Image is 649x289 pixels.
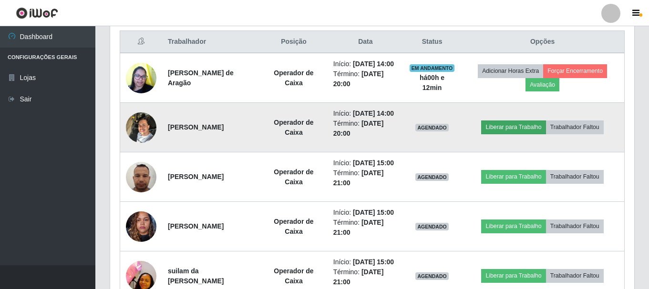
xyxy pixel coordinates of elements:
[481,170,546,183] button: Liberar para Trabalho
[162,31,260,53] th: Trabalhador
[168,267,224,285] strong: suilam da [PERSON_NAME]
[16,7,58,19] img: CoreUI Logo
[415,124,449,131] span: AGENDADO
[260,31,328,53] th: Posição
[546,269,604,282] button: Trabalhador Faltou
[274,218,313,235] strong: Operador de Caixa
[461,31,624,53] th: Opções
[333,208,398,218] li: Início:
[353,209,394,216] time: [DATE] 15:00
[543,64,607,78] button: Forçar Encerramento
[126,58,156,98] img: 1632390182177.jpeg
[333,158,398,168] li: Início:
[274,168,313,186] strong: Operador de Caixa
[333,109,398,119] li: Início:
[168,123,224,131] strong: [PERSON_NAME]
[333,257,398,267] li: Início:
[274,69,313,87] strong: Operador de Caixa
[525,78,559,91] button: Avaliação
[333,218,398,238] li: Término:
[168,173,224,180] strong: [PERSON_NAME]
[333,119,398,139] li: Término:
[168,222,224,230] strong: [PERSON_NAME]
[353,258,394,266] time: [DATE] 15:00
[333,267,398,287] li: Término:
[415,173,449,181] span: AGENDADO
[546,120,604,134] button: Trabalhador Faltou
[403,31,461,53] th: Status
[333,59,398,69] li: Início:
[353,159,394,167] time: [DATE] 15:00
[126,157,156,197] img: 1701473418754.jpeg
[546,170,604,183] button: Trabalhador Faltou
[353,110,394,117] time: [DATE] 14:00
[274,119,313,136] strong: Operador de Caixa
[333,69,398,89] li: Término:
[546,219,604,233] button: Trabalhador Faltou
[168,69,234,87] strong: [PERSON_NAME] de Aragão
[410,64,455,72] span: EM ANDAMENTO
[126,107,156,148] img: 1725217718320.jpeg
[481,269,546,282] button: Liberar para Trabalho
[274,267,313,285] strong: Operador de Caixa
[420,74,444,91] strong: há 00 h e 12 min
[126,206,156,247] img: 1734465947432.jpeg
[353,60,394,68] time: [DATE] 14:00
[481,120,546,134] button: Liberar para Trabalho
[415,272,449,280] span: AGENDADO
[328,31,403,53] th: Data
[481,219,546,233] button: Liberar para Trabalho
[478,64,543,78] button: Adicionar Horas Extra
[415,223,449,230] span: AGENDADO
[333,168,398,188] li: Término:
